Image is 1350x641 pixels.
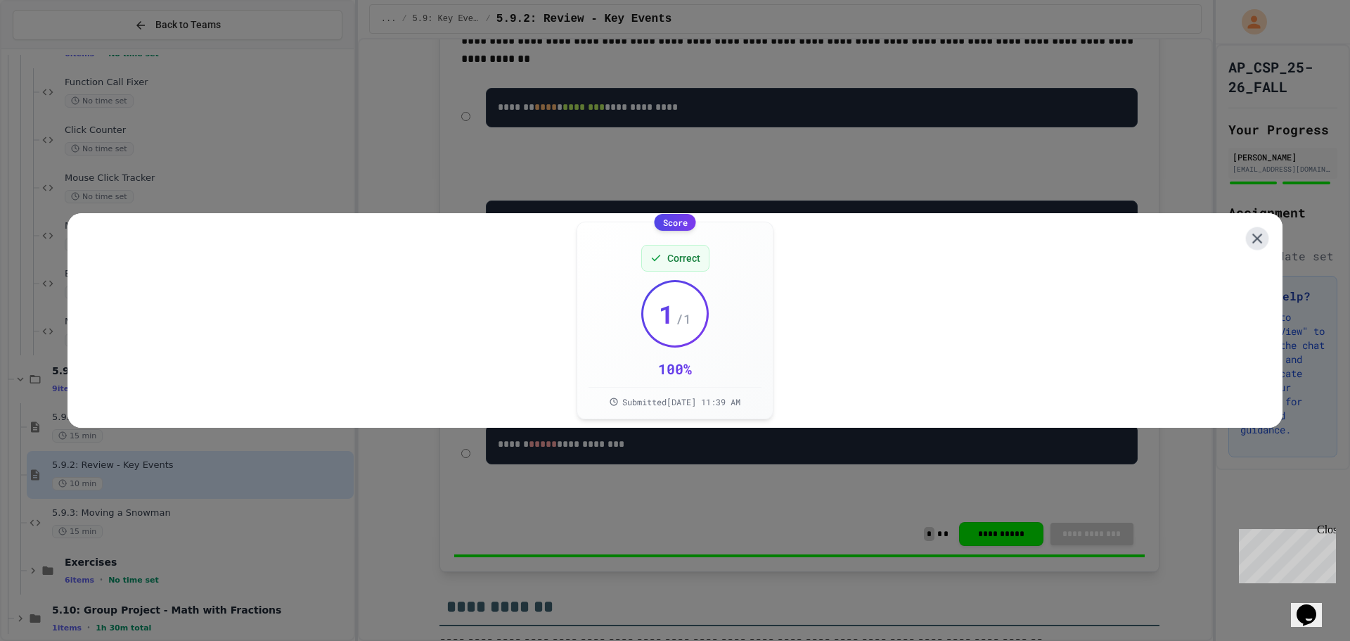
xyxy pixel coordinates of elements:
iframe: chat widget [1233,523,1336,583]
span: 1 [659,300,674,328]
iframe: chat widget [1291,585,1336,627]
div: Score [655,214,696,231]
span: Submitted [DATE] 11:39 AM [622,396,740,407]
div: Chat with us now!Close [6,6,97,89]
span: Correct [667,251,700,265]
div: 100 % [658,359,692,379]
span: / 1 [676,309,691,329]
